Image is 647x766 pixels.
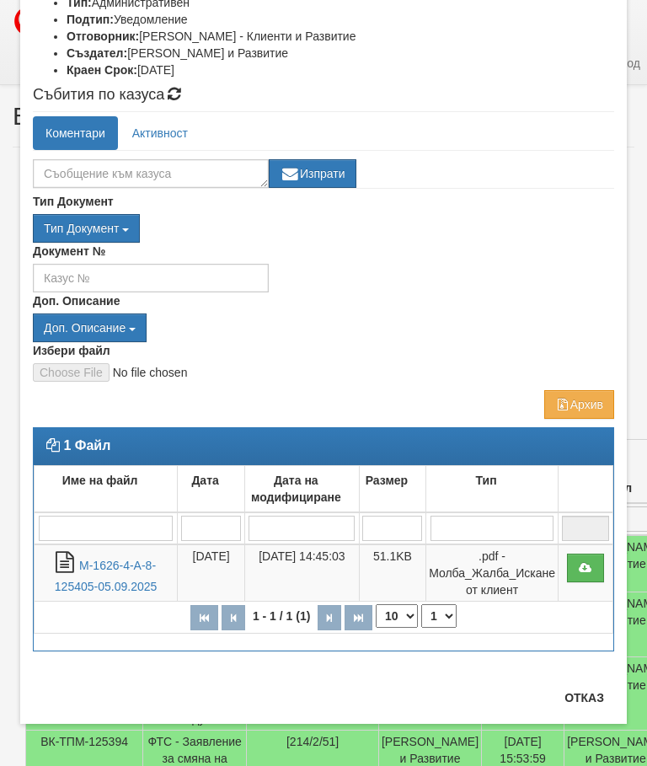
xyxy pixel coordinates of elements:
[67,29,139,43] b: Отговорник:
[544,390,614,419] button: Архив
[178,466,245,513] td: Дата: No sort applied, activate to apply an ascending sort
[67,46,127,60] b: Създател:
[35,466,178,513] td: Име на файл: No sort applied, activate to apply an ascending sort
[33,342,110,359] label: Избери файл
[426,544,559,602] td: .pdf - Молба_Жалба_Искане от клиент
[366,474,408,487] b: Размер
[251,474,341,504] b: Дата на модифициране
[558,466,612,513] td: : No sort applied, activate to apply an ascending sort
[33,214,614,243] div: Двоен клик, за изчистване на избраната стойност.
[35,544,613,602] tr: М-1626-4-А-8-125405-05.09.2025.pdf - Молба_Жалба_Искане от клиент
[67,63,137,77] b: Краен Срок:
[376,604,418,628] select: Брой редове на страница
[33,292,120,309] label: Доп. Описание
[33,116,118,150] a: Коментари
[345,605,372,630] button: Последна страница
[33,193,114,210] label: Тип Документ
[67,62,614,78] li: [DATE]
[44,321,126,335] span: Доп. Описание
[67,45,614,62] li: [PERSON_NAME] и Развитие
[359,466,425,513] td: Размер: No sort applied, activate to apply an ascending sort
[554,684,614,711] button: Отказ
[33,264,269,292] input: Казус №
[67,11,614,28] li: Уведомление
[67,13,114,26] b: Подтип:
[245,544,360,602] td: [DATE] 14:45:03
[62,474,138,487] b: Име на файл
[359,544,425,602] td: 51.1KB
[33,214,140,243] button: Тип Документ
[318,605,341,630] button: Следваща страница
[178,544,245,602] td: [DATE]
[476,474,497,487] b: Тип
[269,159,356,188] button: Изпрати
[421,604,457,628] select: Страница номер
[426,466,559,513] td: Тип: No sort applied, activate to apply an ascending sort
[33,313,614,342] div: Двоен клик, за изчистване на избраната стойност.
[33,87,614,104] h4: Събития по казуса
[120,116,201,150] a: Активност
[63,438,110,453] strong: 1 Файл
[245,466,360,513] td: Дата на модифициране: No sort applied, activate to apply an ascending sort
[44,222,119,235] span: Тип Документ
[55,559,157,593] a: М-1626-4-А-8-125405-05.09.2025
[191,474,218,487] b: Дата
[222,605,245,630] button: Предишна страница
[67,28,614,45] li: [PERSON_NAME] - Клиенти и Развитие
[190,605,218,630] button: Първа страница
[249,609,314,623] span: 1 - 1 / 1 (1)
[33,313,147,342] button: Доп. Описание
[33,243,105,260] label: Документ №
